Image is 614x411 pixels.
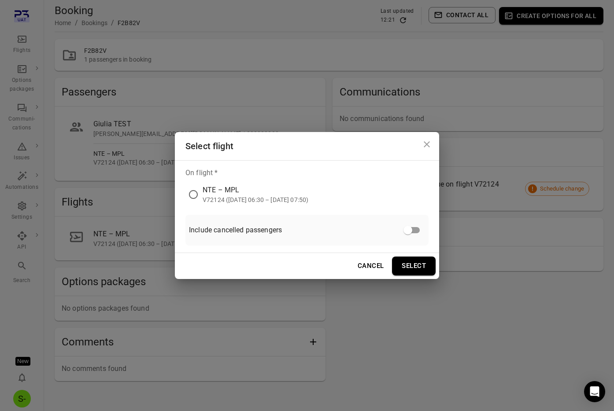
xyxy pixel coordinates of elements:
div: Open Intercom Messenger [584,381,605,402]
div: V72124 ([DATE] 06:30 – [DATE] 07:50) [203,195,308,204]
div: Include cancelled passengers [185,215,429,246]
button: Cancel [353,257,389,275]
h2: Select flight [175,132,439,160]
div: NTE – MPL [203,185,308,195]
button: Select [392,257,436,275]
legend: On flight [185,168,218,178]
button: Close dialog [418,136,436,153]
